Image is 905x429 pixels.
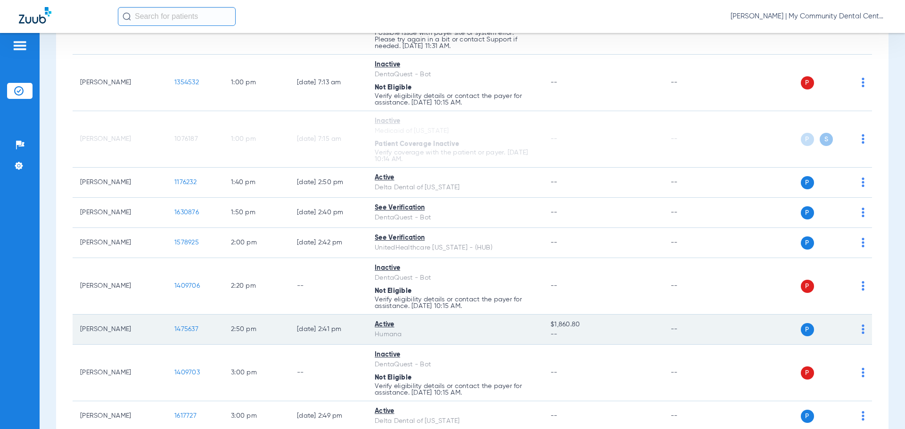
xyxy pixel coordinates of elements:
td: 1:00 PM [223,111,289,168]
td: 1:00 PM [223,55,289,111]
td: [DATE] 2:50 PM [289,168,367,198]
td: [DATE] 7:15 AM [289,111,367,168]
div: See Verification [375,233,535,243]
span: 1630876 [174,209,199,216]
div: Medicaid of [US_STATE] [375,126,535,136]
div: UnitedHealthcare [US_STATE] - (HUB) [375,243,535,253]
td: [PERSON_NAME] [73,228,167,258]
td: [PERSON_NAME] [73,315,167,345]
td: [PERSON_NAME] [73,55,167,111]
td: -- [663,315,727,345]
span: P [801,76,814,89]
img: group-dot-blue.svg [862,368,864,377]
input: Search for patients [118,7,236,26]
span: P [801,176,814,189]
img: group-dot-blue.svg [862,78,864,87]
img: hamburger-icon [12,40,27,51]
span: P [801,366,814,380]
td: [PERSON_NAME] [73,111,167,168]
td: -- [289,345,367,401]
span: P [801,236,814,250]
div: Inactive [375,350,535,360]
span: P [801,133,814,146]
td: 2:50 PM [223,315,289,345]
td: [PERSON_NAME] [73,345,167,401]
span: 1475637 [174,326,198,332]
div: Delta Dental of [US_STATE] [375,416,535,426]
img: group-dot-blue.svg [862,134,864,144]
p: Possible issue with payer site or system error. Please try again in a bit or contact Support if n... [375,30,535,49]
td: -- [663,55,727,111]
iframe: Chat Widget [858,384,905,429]
div: See Verification [375,203,535,213]
div: Humana [375,330,535,340]
div: DentaQuest - Bot [375,70,535,80]
span: P [801,280,814,293]
td: -- [663,168,727,198]
td: 1:50 PM [223,198,289,228]
div: Inactive [375,263,535,273]
td: -- [663,228,727,258]
span: -- [551,136,558,142]
span: -- [551,179,558,186]
span: [PERSON_NAME] | My Community Dental Centers [731,12,886,21]
td: [DATE] 2:42 PM [289,228,367,258]
td: -- [289,258,367,315]
span: P [801,206,814,219]
span: S [820,133,833,146]
td: -- [663,198,727,228]
td: [PERSON_NAME] [73,198,167,228]
div: Active [375,406,535,416]
span: 1617727 [174,413,197,419]
div: Inactive [375,60,535,70]
td: -- [663,345,727,401]
img: Search Icon [123,12,131,21]
td: 2:20 PM [223,258,289,315]
img: group-dot-blue.svg [862,178,864,187]
div: Active [375,320,535,330]
span: Not Eligible [375,374,411,381]
span: -- [551,330,655,340]
span: P [801,323,814,336]
div: DentaQuest - Bot [375,213,535,223]
td: -- [663,111,727,168]
img: group-dot-blue.svg [862,238,864,247]
div: DentaQuest - Bot [375,273,535,283]
img: group-dot-blue.svg [862,281,864,291]
span: Not Eligible [375,288,411,294]
span: 1578925 [174,239,199,246]
div: Delta Dental of [US_STATE] [375,183,535,193]
span: -- [551,79,558,86]
span: -- [551,369,558,376]
td: [PERSON_NAME] [73,258,167,315]
span: -- [551,283,558,289]
p: Verify eligibility details or contact the payer for assistance. [DATE] 10:15 AM. [375,93,535,106]
span: Not Eligible [375,84,411,91]
img: group-dot-blue.svg [862,208,864,217]
td: 3:00 PM [223,345,289,401]
div: DentaQuest - Bot [375,360,535,370]
span: 1409703 [174,369,200,376]
td: -- [663,258,727,315]
span: 1076187 [174,136,198,142]
p: Verify eligibility details or contact the payer for assistance. [DATE] 10:15 AM. [375,296,535,309]
td: [DATE] 2:41 PM [289,315,367,345]
span: P [801,410,814,423]
td: [DATE] 7:13 AM [289,55,367,111]
div: Inactive [375,116,535,126]
span: 1176232 [174,179,197,186]
span: -- [551,209,558,216]
td: 2:00 PM [223,228,289,258]
td: [PERSON_NAME] [73,168,167,198]
p: Verify eligibility details or contact the payer for assistance. [DATE] 10:15 AM. [375,383,535,396]
p: Verify coverage with the patient or payer. [DATE] 10:14 AM. [375,149,535,162]
span: 1409706 [174,283,200,289]
img: group-dot-blue.svg [862,324,864,334]
span: $1,860.80 [551,320,655,330]
td: [DATE] 2:40 PM [289,198,367,228]
td: 1:40 PM [223,168,289,198]
div: Active [375,173,535,183]
span: -- [551,413,558,419]
span: Patient Coverage Inactive [375,141,459,147]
